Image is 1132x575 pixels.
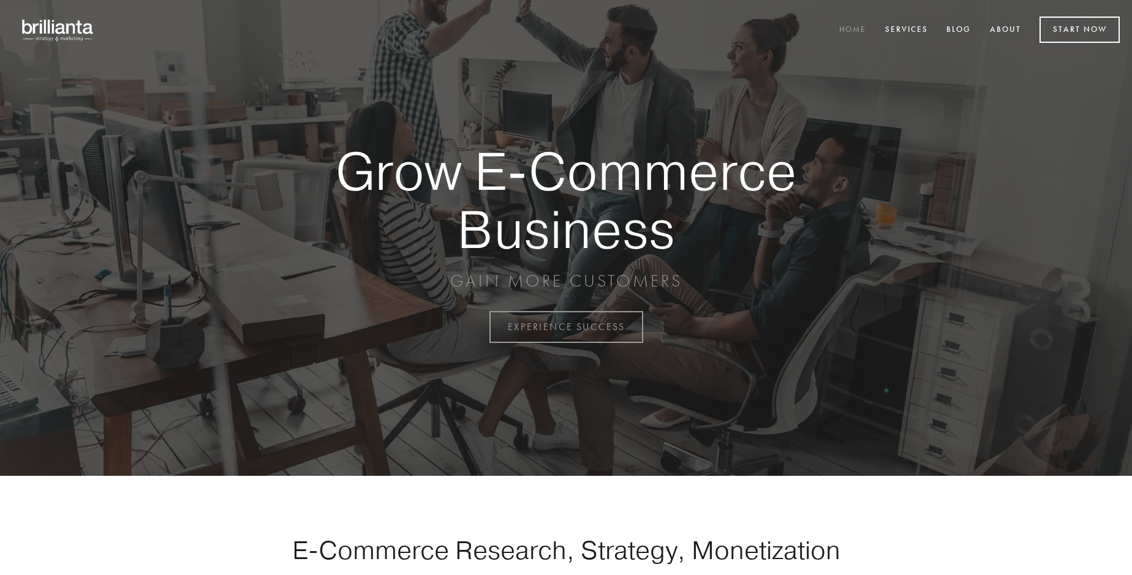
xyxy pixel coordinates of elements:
img: brillianta - research, strategy, marketing [12,12,104,48]
a: About [982,20,1029,40]
a: EXPERIENCE SUCCESS [489,311,643,343]
h1: E-Commerce Research, Strategy, Monetization [254,535,878,565]
a: Services [877,20,936,40]
a: Blog [938,20,979,40]
a: Start Now [1040,17,1120,43]
a: Home [831,20,874,40]
strong: Grow E-Commerce Business [293,142,839,258]
p: GAIN MORE CUSTOMERS [293,270,839,292]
